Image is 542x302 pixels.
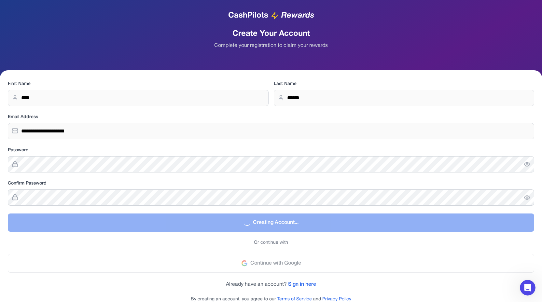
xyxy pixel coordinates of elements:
[228,10,268,21] span: CashPilots
[8,29,534,39] h1: Create Your Account
[8,81,269,87] label: First Name
[8,114,534,120] label: Email Address
[8,254,534,273] button: Continue with Google
[281,10,314,21] span: Rewards
[251,240,291,246] span: Or continue with
[16,219,526,226] div: Creating Account...
[520,280,535,295] iframe: Intercom live chat
[8,180,534,187] label: Confirm Password
[8,281,534,288] p: Already have an account?
[322,297,351,301] a: Privacy Policy
[8,147,534,154] label: Password
[274,81,535,87] label: Last Name
[8,42,534,49] p: Complete your registration to claim your rewards
[8,213,534,232] button: Creating Account...
[277,297,312,301] a: Terms of Service
[288,282,316,287] a: Sign in here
